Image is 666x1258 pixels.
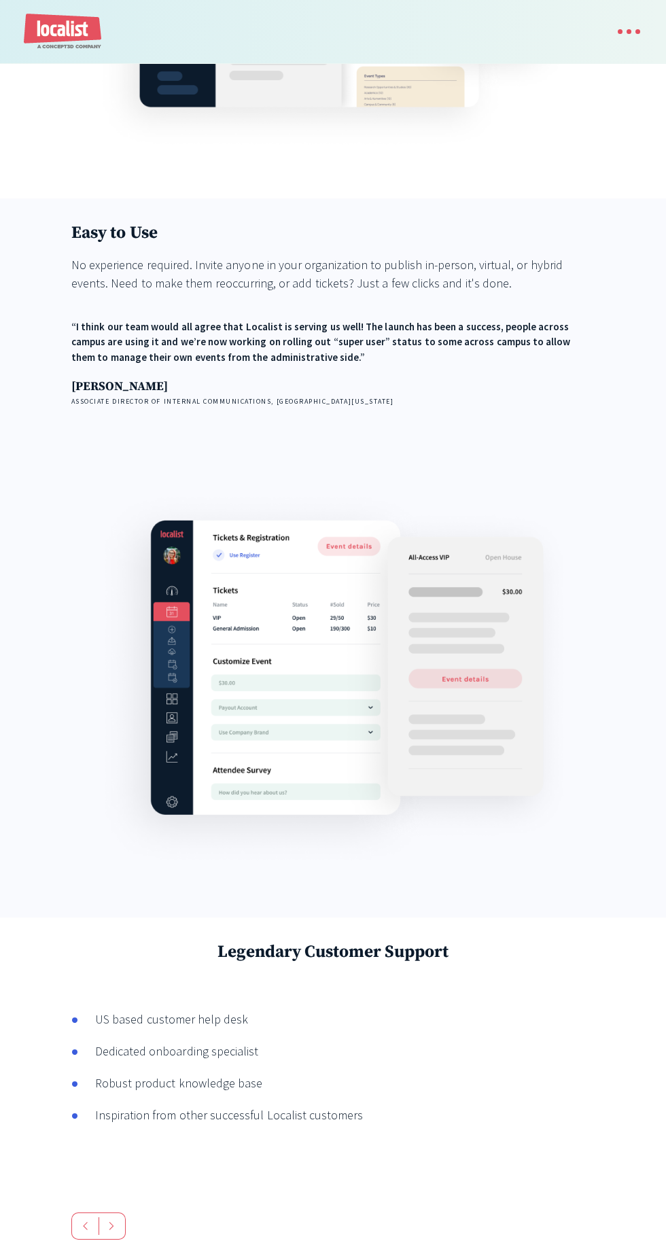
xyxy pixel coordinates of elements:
strong: Easy to Use [71,222,158,243]
h3: Legendary Customer Support [95,941,571,962]
div: previous slide [71,1212,99,1240]
div: Inspiration from other successful Localist customers [78,1106,363,1124]
div: “I think our team would all agree that Localist is serving us well! The launch has been a success... [71,319,595,366]
a: home [24,14,103,50]
strong: [PERSON_NAME] [71,379,168,394]
h4: Associate Director of Internal Communications, [GEOGRAPHIC_DATA][US_STATE] [71,396,595,406]
div: Robust product knowledge base [78,1074,262,1092]
div: No experience required. Invite anyone in your organization to publish in-person, virtual, or hybr... [71,256,595,292]
div: Dedicated onboarding specialist [78,1042,258,1060]
div: menu [603,17,642,46]
div: next slide [99,1212,126,1240]
div: US based customer help desk [78,1010,248,1028]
